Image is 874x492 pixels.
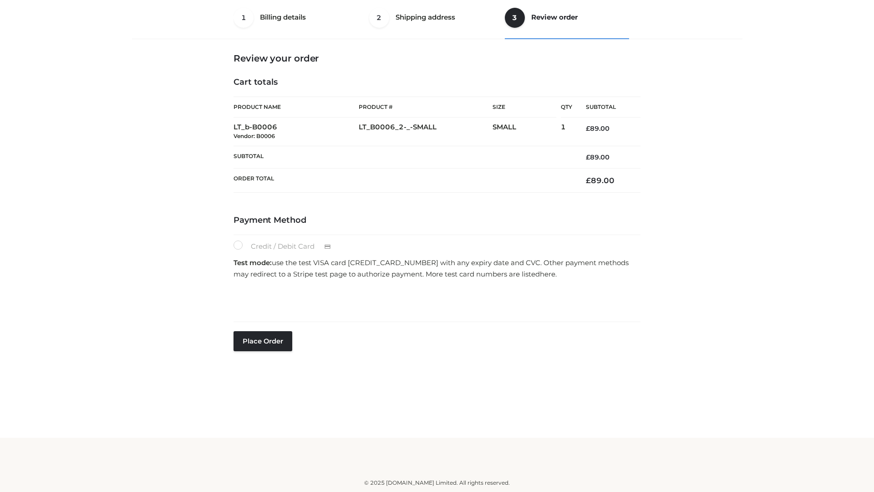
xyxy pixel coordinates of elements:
bdi: 89.00 [586,124,610,133]
h4: Payment Method [234,215,640,225]
bdi: 89.00 [586,176,615,185]
span: £ [586,176,591,185]
th: Size [493,97,556,118]
th: Product Name [234,97,359,118]
small: Vendor: B0006 [234,133,275,139]
th: Qty [561,97,572,118]
td: 1 [561,118,572,146]
button: Place order [234,331,292,351]
h4: Cart totals [234,77,640,87]
span: £ [586,124,590,133]
div: © 2025 [DOMAIN_NAME] Limited. All rights reserved. [135,478,739,487]
th: Product # [359,97,493,118]
bdi: 89.00 [586,153,610,161]
p: use the test VISA card [CREDIT_CARD_NUMBER] with any expiry date and CVC. Other payment methods m... [234,257,640,280]
iframe: Secure payment input frame [232,283,639,316]
h3: Review your order [234,53,640,64]
th: Order Total [234,169,572,193]
a: here [540,270,555,278]
td: LT_B0006_2-_-SMALL [359,118,493,146]
th: Subtotal [572,97,640,118]
label: Credit / Debit Card [234,241,340,252]
strong: Test mode: [234,258,272,267]
img: Credit / Debit Card [319,241,336,252]
td: SMALL [493,118,561,146]
td: LT_b-B0006 [234,118,359,146]
th: Subtotal [234,146,572,168]
span: £ [586,153,590,161]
